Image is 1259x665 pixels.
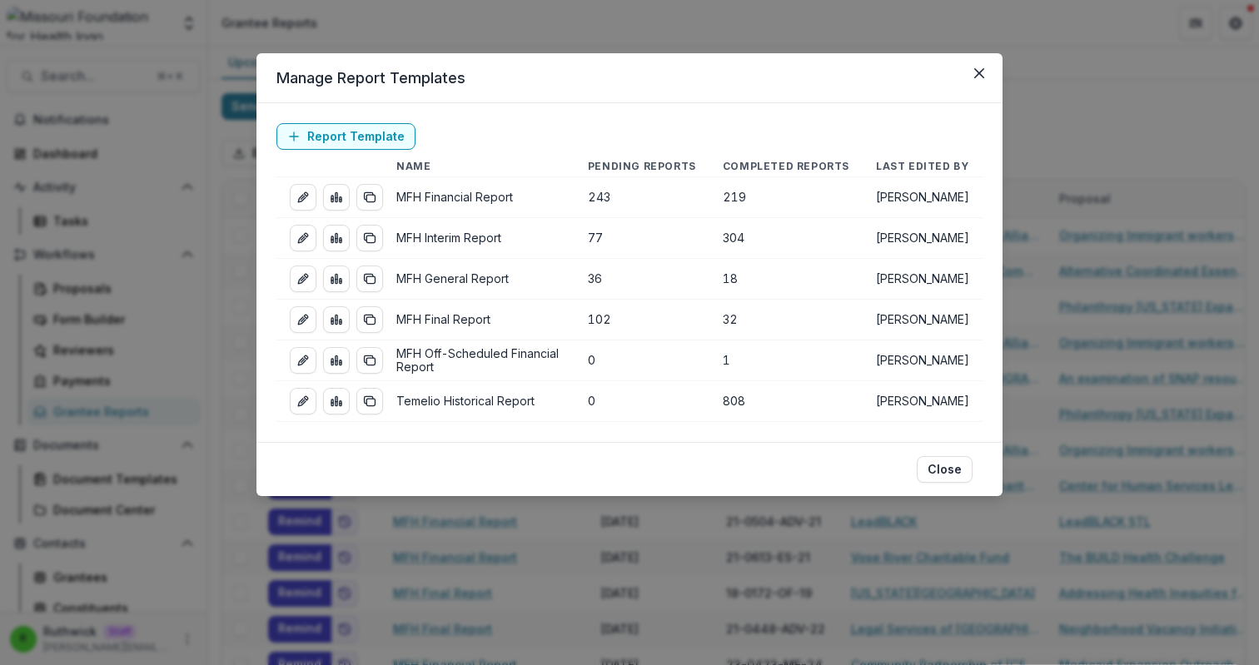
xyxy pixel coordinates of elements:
a: edit-report [290,347,316,374]
a: edit-report [290,388,316,414]
td: MFH General Report [383,259,575,300]
a: view-aggregated-responses [323,225,350,251]
a: edit-report [290,306,316,333]
td: MFH Financial Report [383,177,575,218]
td: 0 [575,340,709,381]
td: [PERSON_NAME] [863,218,983,259]
td: [PERSON_NAME] [863,340,983,381]
td: MFH Off-Scheduled Financial Report [383,340,575,381]
td: [PERSON_NAME] [863,177,983,218]
a: edit-report [290,184,316,211]
td: 243 [575,177,709,218]
td: 304 [709,218,863,259]
button: duplicate-report-responses [356,388,383,414]
th: Name [383,156,575,177]
td: Temelio Historical Report [383,381,575,422]
a: view-aggregated-responses [323,184,350,211]
td: 0 [575,381,709,422]
td: [PERSON_NAME] [863,381,983,422]
a: edit-report [290,225,316,251]
button: duplicate-report-responses [356,184,383,211]
td: 36 [575,259,709,300]
button: Close [917,456,973,483]
button: duplicate-report-responses [356,306,383,333]
td: MFH Interim Report [383,218,575,259]
a: view-aggregated-responses [323,266,350,292]
td: 18 [709,259,863,300]
td: MFH Final Report [383,300,575,340]
a: view-aggregated-responses [323,306,350,333]
td: 102 [575,300,709,340]
button: duplicate-report-responses [356,266,383,292]
td: 77 [575,218,709,259]
td: [PERSON_NAME] [863,259,983,300]
a: view-aggregated-responses [323,388,350,414]
header: Manage Report Templates [256,53,1003,103]
a: edit-report [290,266,316,292]
td: 808 [709,381,863,422]
td: [PERSON_NAME] [863,300,983,340]
th: Last Edited By [863,156,983,177]
th: Completed Reports [709,156,863,177]
td: 219 [709,177,863,218]
a: view-aggregated-responses [323,347,350,374]
td: 1 [709,340,863,381]
button: duplicate-report-responses [356,225,383,251]
td: 32 [709,300,863,340]
th: Pending Reports [575,156,709,177]
button: Close [966,60,993,87]
button: duplicate-report-responses [356,347,383,374]
a: Report Template [276,123,416,150]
